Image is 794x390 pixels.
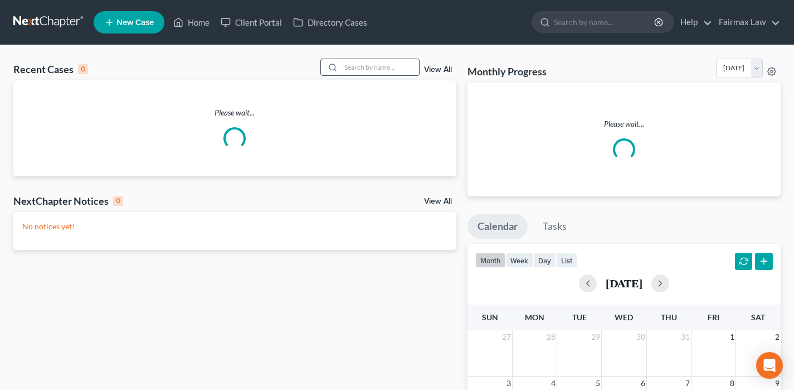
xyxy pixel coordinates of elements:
[215,12,288,32] a: Client Portal
[467,65,547,78] h3: Monthly Progress
[556,253,577,268] button: list
[774,330,781,344] span: 2
[545,330,557,344] span: 28
[675,12,712,32] a: Help
[595,377,601,390] span: 5
[525,312,544,322] span: Mon
[476,118,772,129] p: Please wait...
[533,214,577,239] a: Tasks
[713,12,780,32] a: Fairmax Law
[482,312,498,322] span: Sun
[424,66,452,74] a: View All
[640,377,646,390] span: 6
[774,377,781,390] span: 9
[501,330,512,344] span: 27
[22,221,447,232] p: No notices yet!
[554,12,656,32] input: Search by name...
[13,107,456,118] p: Please wait...
[606,277,642,289] h2: [DATE]
[751,312,765,322] span: Sat
[615,312,633,322] span: Wed
[13,62,88,76] div: Recent Cases
[756,352,783,379] div: Open Intercom Messenger
[288,12,373,32] a: Directory Cases
[467,214,528,239] a: Calendar
[116,18,154,27] span: New Case
[13,194,123,208] div: NextChapter Notices
[729,330,735,344] span: 1
[341,59,419,75] input: Search by name...
[729,377,735,390] span: 8
[475,253,505,268] button: month
[590,330,601,344] span: 29
[113,196,123,206] div: 0
[635,330,646,344] span: 30
[572,312,587,322] span: Tue
[680,330,691,344] span: 31
[684,377,691,390] span: 7
[505,253,533,268] button: week
[78,64,88,74] div: 0
[550,377,557,390] span: 4
[424,198,452,205] a: View All
[533,253,556,268] button: day
[505,377,512,390] span: 3
[168,12,215,32] a: Home
[661,312,677,322] span: Thu
[708,312,719,322] span: Fri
